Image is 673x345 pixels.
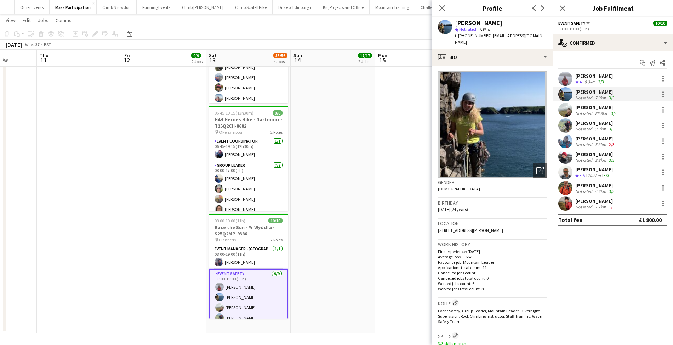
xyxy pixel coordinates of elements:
[594,204,608,210] div: 1.7km
[209,161,288,247] app-card-role: Group Leader7/708:00-17:00 (9h)[PERSON_NAME][PERSON_NAME][PERSON_NAME][PERSON_NAME]
[209,214,288,319] app-job-card: 08:00-19:00 (11h)10/10Race the Sun - Yr Wyddfa - S25Q2MP-9386 Llanberis2 RolesEvent Manager - [GE...
[192,59,203,64] div: 2 Jobs
[273,110,283,116] span: 8/8
[44,42,51,47] div: BST
[438,220,547,227] h3: Location
[575,166,613,173] div: [PERSON_NAME]
[209,116,288,129] h3: H4H Heroes Hike - Dartmoor - T25Q2CH-8682
[123,56,130,64] span: 12
[438,260,547,265] p: Favourite job: Mountain Leader
[575,198,616,204] div: [PERSON_NAME]
[438,71,547,178] img: Crew avatar or photo
[432,49,553,66] div: Bio
[438,179,547,185] h3: Gender
[15,0,50,14] button: Other Events
[6,41,22,48] div: [DATE]
[575,142,594,147] div: Not rated
[438,270,547,276] p: Cancelled jobs count: 0
[575,204,594,210] div: Not rated
[653,21,667,26] span: 10/10
[219,237,236,243] span: Llanberis
[438,254,547,260] p: Average jobs: 0.667
[209,245,288,269] app-card-role: Event Manager - [GEOGRAPHIC_DATA]1/108:00-19:00 (11h)[PERSON_NAME]
[478,27,491,32] span: 7.9km
[273,53,287,58] span: 55/56
[292,56,302,64] span: 14
[438,265,547,270] p: Applications total count: 11
[191,53,201,58] span: 9/9
[594,126,608,132] div: 9.9km
[270,237,283,243] span: 2 Roles
[209,224,288,237] h3: Race the Sun - Yr Wyddfa - S25Q2MP-9386
[580,79,582,84] span: 4
[219,129,244,135] span: Okehampton
[455,33,492,38] span: t. [PHONE_NUMBER]
[176,0,229,14] button: Climb [PERSON_NAME]
[209,106,288,211] app-job-card: 06:45-19:15 (12h30m)8/8H4H Heroes Hike - Dartmoor - T25Q2CH-8682 Okehampton2 RolesEvent Coordinat...
[575,89,616,95] div: [PERSON_NAME]
[575,73,613,79] div: [PERSON_NAME]
[586,173,602,179] div: 70.2km
[438,207,468,212] span: [DATE] (24 years)
[370,0,415,14] button: Mountain Training
[533,163,547,178] div: Open photos pop-in
[137,0,176,14] button: Running Events
[609,126,615,132] app-skills-label: 3/3
[604,173,609,178] app-skills-label: 3/3
[20,16,34,25] a: Edit
[594,142,608,147] div: 5.3km
[553,34,673,51] div: Confirmed
[558,21,591,26] button: Event Safety
[575,151,616,157] div: [PERSON_NAME]
[438,332,547,339] h3: Skills
[40,52,49,59] span: Thu
[609,157,615,163] app-skills-label: 3/3
[594,157,608,163] div: 3.3km
[609,189,615,194] app-skills-label: 3/3
[378,52,387,59] span: Mon
[209,29,288,156] app-card-role: Event Safety7A10/1106:00-22:00 (16h)[PERSON_NAME][PERSON_NAME][PERSON_NAME][PERSON_NAME][PERSON_N...
[575,157,594,163] div: Not rated
[438,186,480,191] span: [DEMOGRAPHIC_DATA]
[575,120,616,126] div: [PERSON_NAME]
[38,17,49,23] span: Jobs
[459,27,476,32] span: Not rated
[438,281,547,286] p: Worked jobs count: 6
[23,17,31,23] span: Edit
[215,110,253,116] span: 06:45-19:15 (12h30m)
[575,104,618,111] div: [PERSON_NAME]
[583,79,597,85] div: 8.3km
[438,276,547,281] p: Cancelled jobs total count: 0
[438,299,547,307] h3: Roles
[553,4,673,13] h3: Job Fulfilment
[358,53,372,58] span: 17/17
[215,218,245,223] span: 08:00-19:00 (11h)
[268,218,283,223] span: 10/10
[438,286,547,291] p: Worked jobs total count: 8
[558,21,585,26] span: Event Safety
[124,52,130,59] span: Fri
[438,228,503,233] span: [STREET_ADDRESS][PERSON_NAME]
[35,16,51,25] a: Jobs
[273,0,317,14] button: Duke of Edinburgh
[270,129,283,135] span: 2 Roles
[575,182,616,189] div: [PERSON_NAME]
[611,111,617,116] app-skills-label: 3/3
[438,249,547,254] p: First experience: [DATE]
[415,0,447,14] button: Challenges
[274,59,287,64] div: 4 Jobs
[455,20,502,26] div: [PERSON_NAME]
[594,189,608,194] div: 4.2km
[53,16,74,25] a: Comms
[97,0,137,14] button: Climb Snowdon
[594,111,610,116] div: 86.3km
[39,56,49,64] span: 11
[50,0,97,14] button: Mass Participation
[432,4,553,13] h3: Profile
[317,0,370,14] button: Kit, Projects and Office
[558,216,582,223] div: Total fee
[438,241,547,247] h3: Work history
[575,189,594,194] div: Not rated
